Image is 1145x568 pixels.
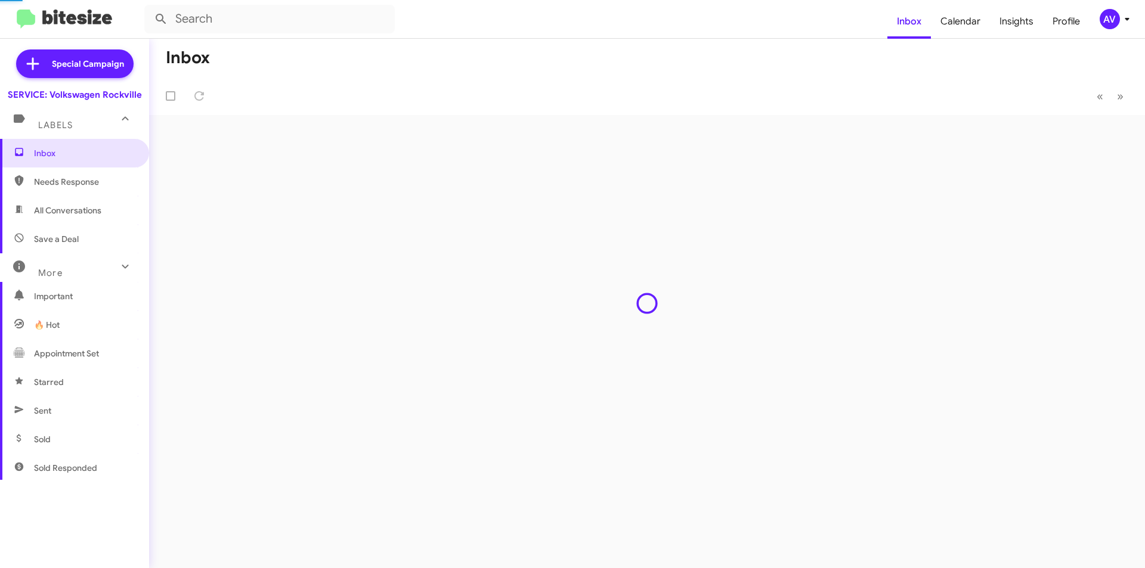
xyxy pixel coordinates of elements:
[887,4,931,39] a: Inbox
[1110,84,1131,108] button: Next
[144,5,395,33] input: Search
[1090,9,1132,29] button: AV
[34,347,99,359] span: Appointment Set
[34,376,64,388] span: Starred
[38,268,63,278] span: More
[38,120,73,131] span: Labels
[1117,89,1124,104] span: »
[34,290,135,302] span: Important
[34,405,51,417] span: Sent
[8,89,142,101] div: SERVICE: Volkswagen Rockville
[34,319,60,331] span: 🔥 Hot
[34,204,101,216] span: All Conversations
[16,49,134,78] a: Special Campaign
[1090,84,1131,108] nav: Page navigation example
[52,58,124,70] span: Special Campaign
[1097,89,1103,104] span: «
[34,433,51,445] span: Sold
[1100,9,1120,29] div: AV
[990,4,1043,39] a: Insights
[1090,84,1110,108] button: Previous
[1043,4,1090,39] a: Profile
[931,4,990,39] a: Calendar
[34,462,97,474] span: Sold Responded
[34,176,135,188] span: Needs Response
[166,48,210,67] h1: Inbox
[34,147,135,159] span: Inbox
[34,233,79,245] span: Save a Deal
